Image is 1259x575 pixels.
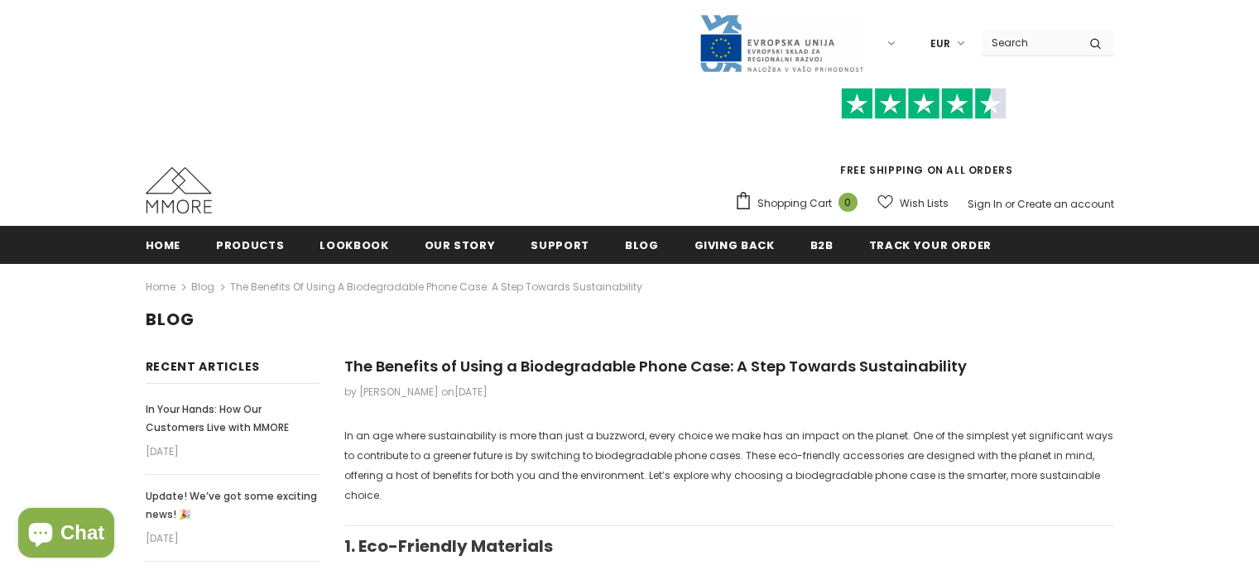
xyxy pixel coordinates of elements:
img: Trust Pilot Stars [841,88,1007,120]
time: [DATE] [454,385,488,399]
span: by [PERSON_NAME] [344,385,439,399]
a: support [531,226,589,263]
a: Javni Razpis [699,36,864,50]
span: The Benefits of Using a Biodegradable Phone Case: A Step Towards Sustainability [344,356,967,376]
span: The Benefits of Using a Biodegradable Phone Case: A Step Towards Sustainability [230,277,642,297]
iframe: Customer reviews powered by Trustpilot [734,119,1114,162]
em: [DATE] [146,529,320,549]
a: Lookbook [320,226,388,263]
span: Shopping Cart [757,195,832,212]
span: Update! We’ve got some exciting news! 🎉 [146,489,317,521]
span: or [1005,197,1015,211]
a: Products [216,226,284,263]
a: Wish Lists [877,189,949,218]
strong: 1. Eco-Friendly Materials [344,534,553,558]
a: Create an account [1017,197,1114,211]
a: Blog [625,226,659,263]
span: In Your Hands: How Our Customers Live with MMORE [146,402,289,434]
a: Home [146,277,175,297]
span: on [441,385,488,399]
span: FREE SHIPPING ON ALL ORDERS [734,95,1114,177]
a: Our Story [425,226,496,263]
a: In Your Hands: How Our Customers Live with MMORE [146,400,320,437]
a: Track your order [869,226,992,263]
inbox-online-store-chat: Shopify online store chat [13,508,119,562]
span: support [531,237,589,253]
span: Blog [625,237,659,253]
a: Home [146,226,181,263]
a: Shopping Cart 0 [734,191,866,216]
img: MMORE Cases [146,167,212,213]
img: Javni Razpis [699,13,864,74]
span: Wish Lists [900,195,949,212]
span: Home [146,237,181,253]
span: EUR [930,36,950,52]
span: 0 [839,193,858,212]
span: Our Story [425,237,496,253]
span: Blog [146,308,195,331]
a: Blog [191,280,214,294]
a: Giving back [694,226,775,263]
a: B2B [810,226,834,263]
span: Products [216,237,284,253]
span: Track your order [869,237,992,253]
p: In an age where sustainability is more than just a buzzword, every choice we make has an impact o... [344,426,1114,506]
span: Lookbook [320,237,388,253]
span: Recent Articles [146,358,261,375]
em: [DATE] [146,442,320,462]
span: B2B [810,237,834,253]
input: Search Site [982,31,1077,55]
a: Sign In [968,197,1002,211]
span: Giving back [694,237,775,253]
a: Update! We’ve got some exciting news! 🎉 [146,487,320,524]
